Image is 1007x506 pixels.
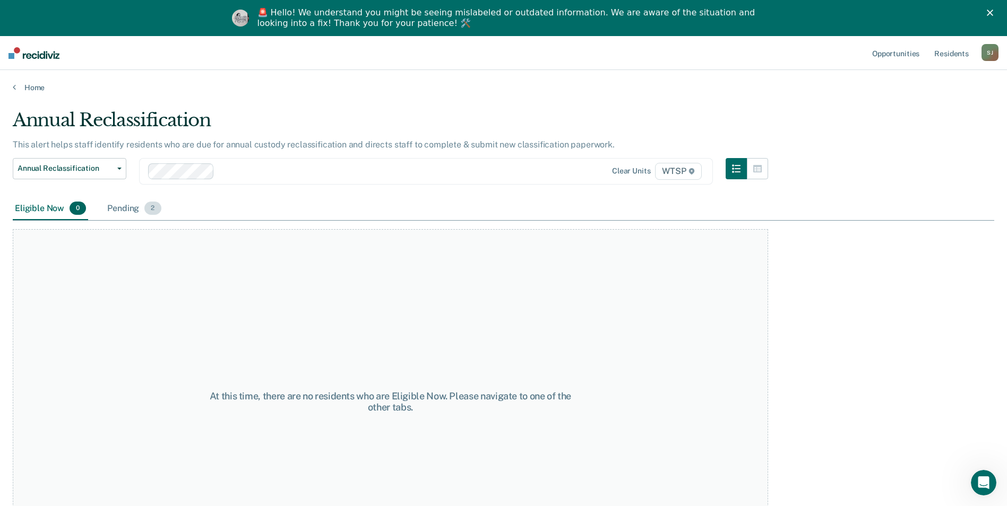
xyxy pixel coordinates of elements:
div: Eligible Now0 [13,197,88,221]
span: 2 [144,202,161,215]
a: Opportunities [870,36,922,70]
iframe: Intercom live chat [971,470,996,495]
div: At this time, there are no residents who are Eligible Now. Please navigate to one of the other tabs. [202,390,579,413]
button: SJ [982,44,999,61]
button: Annual Reclassification [13,158,126,179]
a: Residents [932,36,971,70]
div: 🚨 Hello! We understand you might be seeing mislabeled or outdated information. We are aware of th... [257,7,759,29]
div: Close [987,10,997,16]
a: Home [13,83,994,92]
div: Annual Reclassification [13,109,768,139]
p: This alert helps staff identify residents who are due for annual custody reclassification and dir... [13,139,615,150]
img: Profile image for Kim [232,10,249,27]
div: Clear units [612,167,651,176]
span: 0 [70,202,86,215]
div: S J [982,44,999,61]
img: Recidiviz [8,47,59,59]
span: Annual Reclassification [18,164,113,173]
span: WTSP [655,163,702,180]
div: Pending2 [105,197,163,221]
